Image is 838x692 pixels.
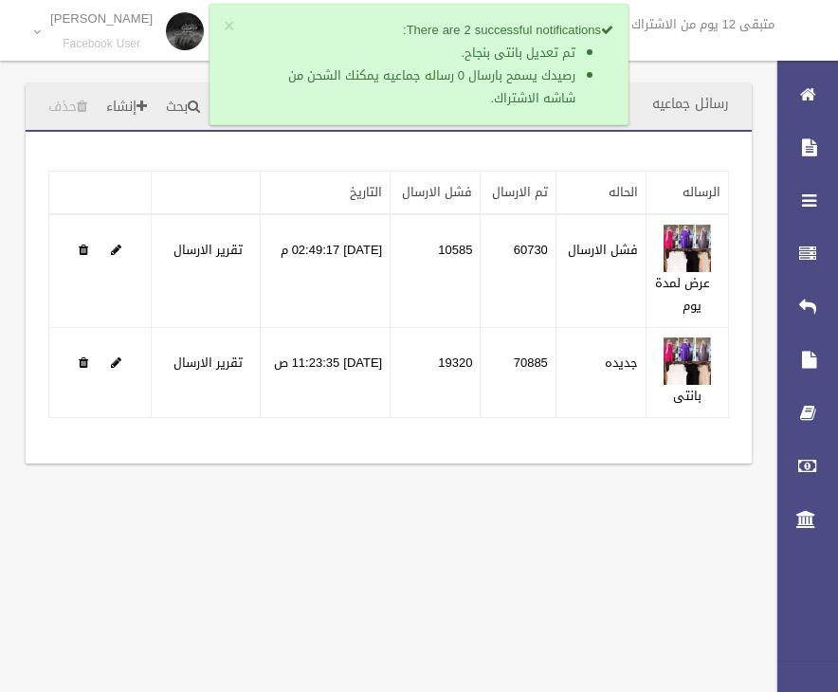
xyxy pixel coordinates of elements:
td: 19320 [391,328,481,418]
a: تقرير الارسال [173,351,243,374]
td: 70885 [481,328,556,418]
strong: There are 2 successful notifications: [403,18,613,42]
th: الرساله [647,172,729,215]
header: رسائل جماعيه [629,85,752,122]
a: إنشاء [99,90,155,125]
label: جديده [605,352,638,374]
a: Edit [111,238,121,262]
th: الحاله [556,172,646,215]
a: فشل الارسال [402,180,472,204]
a: Edit [111,351,121,374]
p: [PERSON_NAME] [50,11,153,26]
td: [DATE] 11:23:35 ص [260,328,391,418]
a: بحث [158,90,208,125]
img: 638905365831780553.jpeg [664,225,711,272]
a: Edit [664,238,711,262]
button: × [224,17,234,36]
td: [DATE] 02:49:17 م [260,214,391,328]
small: Facebook User [50,37,153,51]
img: 638906992978540298.jpeg [664,337,711,385]
td: 10585 [391,214,481,328]
a: Edit [664,351,711,374]
li: رصيدك يسمح بارسال 0 رساله جماعيه يمكنك الشحن من شاشه الاشتراك. [259,64,575,110]
a: تم الارسال [492,180,548,204]
li: تم تعديل بانتى بنجاح. [259,42,575,64]
label: فشل الارسال [568,239,638,262]
a: بانتى [673,384,701,408]
a: عرض لمدة يوم [655,271,710,318]
td: 60730 [481,214,556,328]
a: تقرير الارسال [173,238,243,262]
a: التاريخ [350,180,382,204]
